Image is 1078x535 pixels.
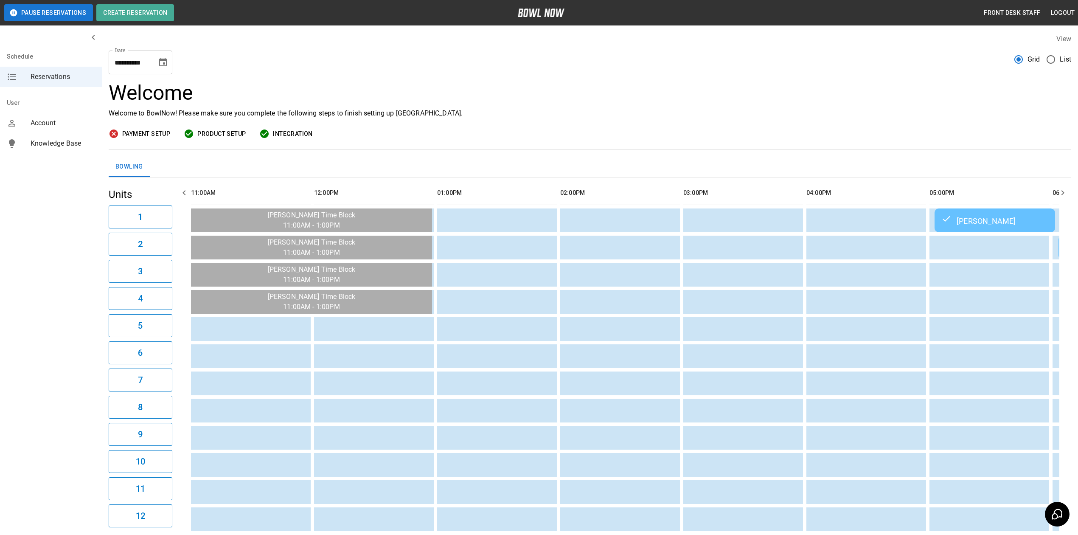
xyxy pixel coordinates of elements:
th: 11:00AM [191,181,311,205]
button: 8 [109,396,172,419]
div: inventory tabs [109,157,1071,177]
h5: Units [109,188,172,201]
h6: 10 [136,455,145,468]
button: 5 [109,314,172,337]
h6: 3 [138,265,143,278]
th: 01:00PM [437,181,557,205]
button: 12 [109,504,172,527]
button: Logout [1047,5,1078,21]
img: logo [518,8,564,17]
h6: 7 [138,373,143,387]
span: List [1060,54,1071,65]
span: Grid [1027,54,1040,65]
label: View [1056,35,1071,43]
button: 1 [109,206,172,228]
span: Reservations [31,72,95,82]
h6: 12 [136,509,145,523]
th: 02:00PM [560,181,680,205]
span: Integration [273,129,312,139]
button: 3 [109,260,172,283]
th: 12:00PM [314,181,434,205]
button: 7 [109,369,172,391]
span: Account [31,118,95,128]
button: 6 [109,341,172,364]
h6: 4 [138,292,143,305]
button: 4 [109,287,172,310]
span: Product Setup [197,129,246,139]
h6: 11 [136,482,145,496]
h6: 6 [138,346,143,360]
span: Payment Setup [122,129,170,139]
p: Welcome to BowlNow! Please make sure you complete the following steps to finish setting up [GEOGR... [109,108,1071,118]
h6: 2 [138,237,143,251]
button: Pause Reservations [4,4,93,21]
h6: 1 [138,210,143,224]
th: 03:00PM [683,181,803,205]
h6: 5 [138,319,143,332]
h3: Welcome [109,81,1071,105]
button: 10 [109,450,172,473]
button: 11 [109,477,172,500]
button: Create Reservation [96,4,174,21]
button: 9 [109,423,172,446]
button: Bowling [109,157,150,177]
button: Choose date, selected date is Sep 12, 2025 [154,54,171,71]
button: 2 [109,233,172,256]
div: [PERSON_NAME] [941,215,1048,225]
span: Knowledge Base [31,138,95,149]
h6: 9 [138,428,143,441]
h6: 8 [138,400,143,414]
button: Front Desk Staff [980,5,1044,21]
